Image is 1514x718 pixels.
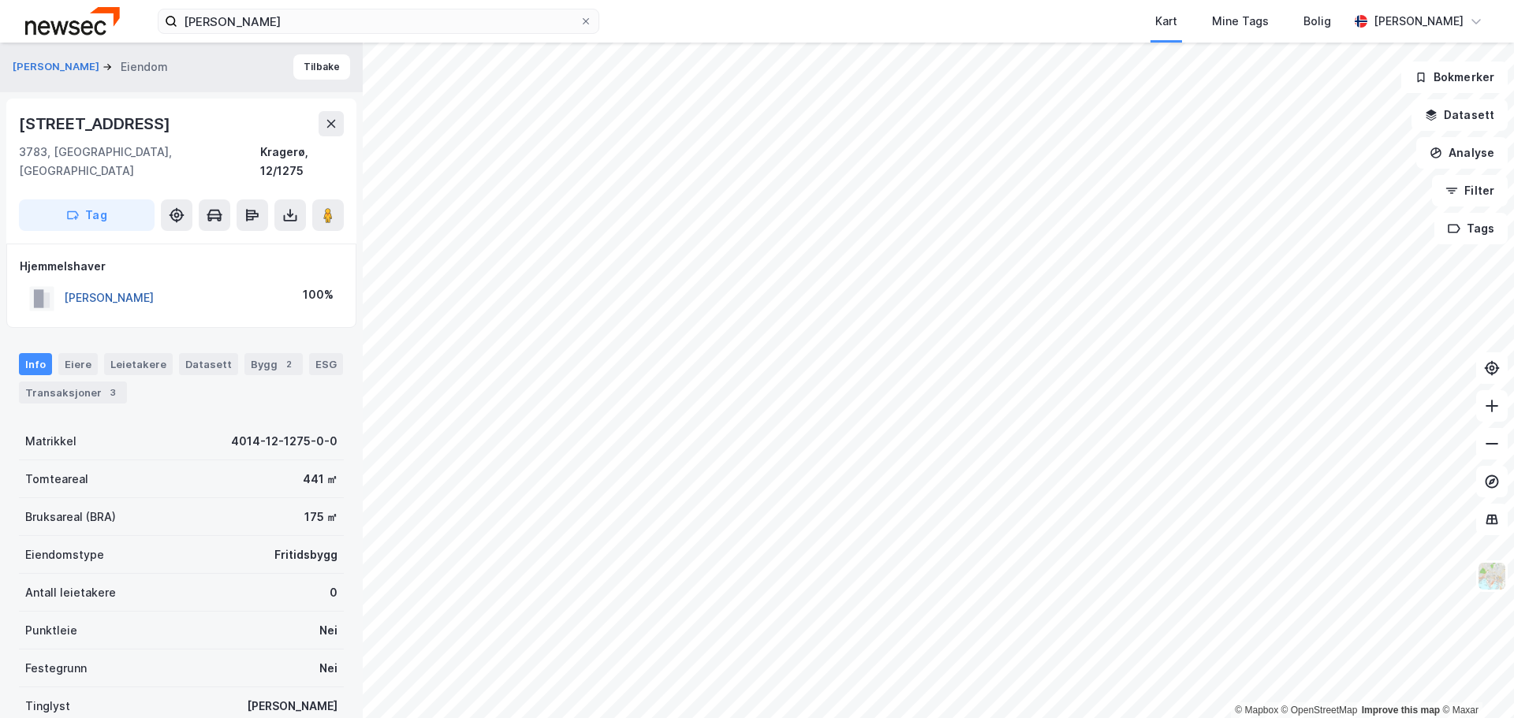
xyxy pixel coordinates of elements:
[244,353,303,375] div: Bygg
[1374,12,1464,31] div: [PERSON_NAME]
[104,353,173,375] div: Leietakere
[105,385,121,400] div: 3
[177,9,580,33] input: Søk på adresse, matrikkel, gårdeiere, leietakere eller personer
[1411,99,1508,131] button: Datasett
[281,356,296,372] div: 2
[303,470,337,489] div: 441 ㎡
[1155,12,1177,31] div: Kart
[19,353,52,375] div: Info
[13,59,103,75] button: [PERSON_NAME]
[1434,213,1508,244] button: Tags
[304,508,337,526] div: 175 ㎡
[1281,705,1358,716] a: OpenStreetMap
[179,353,238,375] div: Datasett
[1235,705,1278,716] a: Mapbox
[58,353,98,375] div: Eiere
[25,432,76,451] div: Matrikkel
[231,432,337,451] div: 4014-12-1275-0-0
[25,697,70,716] div: Tinglyst
[19,111,173,136] div: [STREET_ADDRESS]
[1477,561,1507,591] img: Z
[293,54,350,80] button: Tilbake
[1212,12,1269,31] div: Mine Tags
[20,257,343,276] div: Hjemmelshaver
[1432,175,1508,206] button: Filter
[25,508,116,526] div: Bruksareal (BRA)
[25,7,120,35] img: newsec-logo.f6e21ccffca1b3a03d2d.png
[330,583,337,602] div: 0
[319,621,337,640] div: Nei
[247,697,337,716] div: [PERSON_NAME]
[309,353,343,375] div: ESG
[1401,61,1508,93] button: Bokmerker
[303,285,334,304] div: 100%
[19,199,155,231] button: Tag
[260,143,344,180] div: Kragerø, 12/1275
[1416,137,1508,169] button: Analyse
[25,621,77,640] div: Punktleie
[319,659,337,678] div: Nei
[1303,12,1331,31] div: Bolig
[121,58,168,76] div: Eiendom
[25,583,116,602] div: Antall leietakere
[25,545,104,564] div: Eiendomstype
[19,143,260,180] div: 3783, [GEOGRAPHIC_DATA], [GEOGRAPHIC_DATA]
[19,381,127,404] div: Transaksjoner
[274,545,337,564] div: Fritidsbygg
[25,470,88,489] div: Tomteareal
[1435,642,1514,718] iframe: Chat Widget
[25,659,87,678] div: Festegrunn
[1362,705,1440,716] a: Improve this map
